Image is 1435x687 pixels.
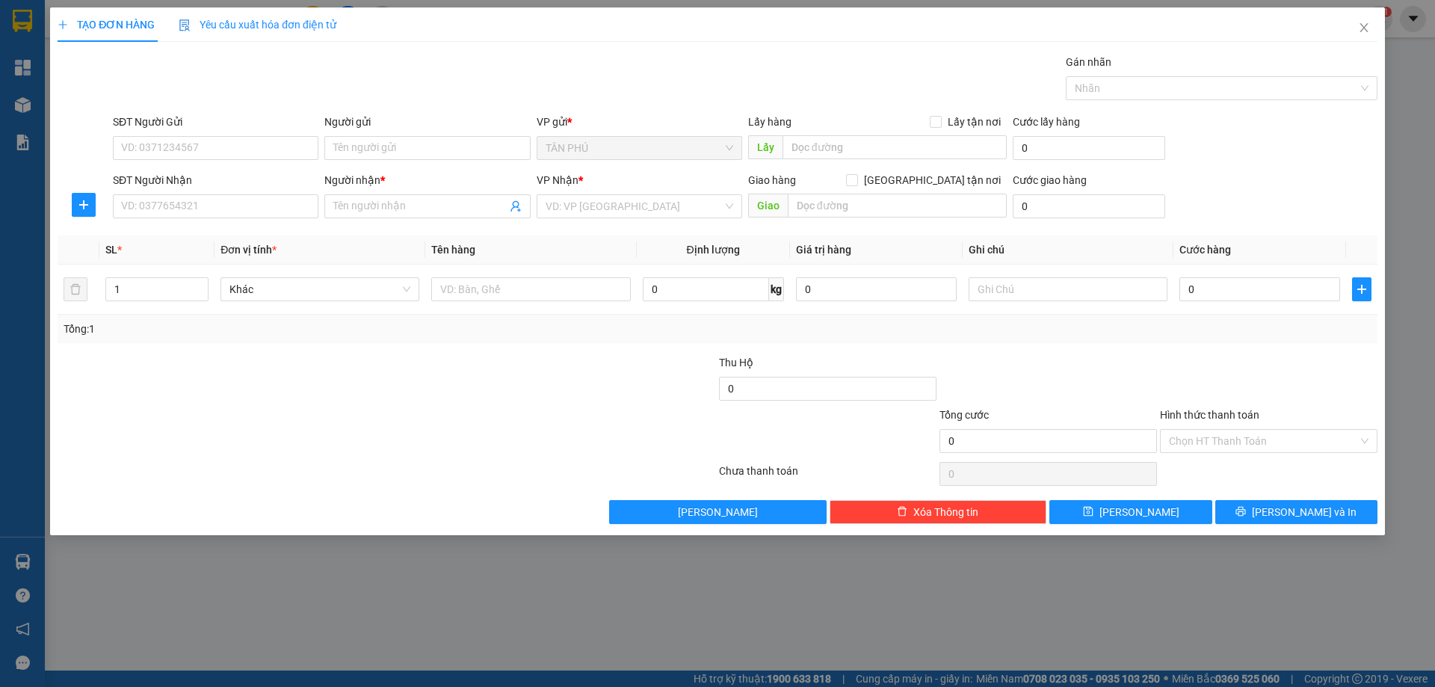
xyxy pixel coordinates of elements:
input: Ghi Chú [969,277,1167,301]
input: Cước lấy hàng [1013,136,1165,160]
span: Lấy hàng [748,116,791,128]
label: Gán nhãn [1066,56,1111,68]
span: Cước hàng [1179,244,1231,256]
button: plus [72,193,96,217]
span: Thu Hộ [719,357,753,369]
label: Hình thức thanh toán [1160,409,1259,421]
span: printer [1235,506,1246,518]
span: Tổng cước [939,409,989,421]
input: 0 [796,277,957,301]
div: Người gửi [324,114,530,130]
span: plus [58,19,68,30]
div: Chưa thanh toán [717,463,938,489]
span: Giá trị hàng [796,244,851,256]
span: save [1083,506,1093,518]
button: save[PERSON_NAME] [1049,500,1212,524]
img: icon [179,19,191,31]
div: VP gửi [537,114,742,130]
span: VP Nhận [537,174,578,186]
button: Close [1343,7,1385,49]
span: Định lượng [687,244,740,256]
span: Giao hàng [748,174,796,186]
button: printer[PERSON_NAME] và In [1215,500,1377,524]
button: plus [1352,277,1371,301]
span: Xóa Thông tin [913,504,978,520]
span: close [1358,22,1370,34]
span: Tên hàng [431,244,475,256]
span: SL [105,244,117,256]
span: delete [897,506,907,518]
input: Cước giao hàng [1013,194,1165,218]
span: [PERSON_NAME] [678,504,758,520]
span: kg [769,277,784,301]
input: Dọc đường [783,135,1007,159]
label: Cước giao hàng [1013,174,1087,186]
div: Tổng: 1 [64,321,554,337]
span: TẠO ĐƠN HÀNG [58,19,155,31]
span: Khác [229,278,410,301]
button: [PERSON_NAME] [609,500,827,524]
span: Giao [748,194,788,218]
span: Lấy tận nơi [942,114,1007,130]
div: SĐT Người Nhận [113,172,318,188]
span: [GEOGRAPHIC_DATA] tận nơi [858,172,1007,188]
button: delete [64,277,87,301]
span: user-add [510,200,522,212]
button: deleteXóa Thông tin [830,500,1047,524]
label: Cước lấy hàng [1013,116,1080,128]
span: Lấy [748,135,783,159]
th: Ghi chú [963,235,1173,265]
span: plus [72,199,95,211]
span: [PERSON_NAME] và In [1252,504,1357,520]
div: SĐT Người Gửi [113,114,318,130]
span: TÂN PHÚ [546,137,733,159]
input: Dọc đường [788,194,1007,218]
div: Người nhận [324,172,530,188]
span: plus [1353,283,1371,295]
input: VD: Bàn, Ghế [431,277,630,301]
span: [PERSON_NAME] [1099,504,1179,520]
span: Yêu cầu xuất hóa đơn điện tử [179,19,336,31]
span: Đơn vị tính [220,244,277,256]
